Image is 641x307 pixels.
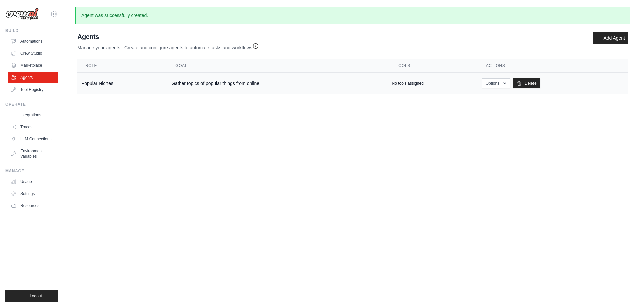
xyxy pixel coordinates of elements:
[392,81,423,86] p: No tools assigned
[8,188,58,199] a: Settings
[8,176,58,187] a: Usage
[8,84,58,95] a: Tool Registry
[593,32,628,44] a: Add Agent
[20,203,39,208] span: Resources
[8,60,58,71] a: Marketplace
[482,78,510,88] button: Options
[5,28,58,33] div: Build
[77,73,167,94] td: Popular Niches
[8,72,58,83] a: Agents
[5,102,58,107] div: Operate
[30,293,42,299] span: Logout
[513,78,540,88] a: Delete
[167,73,388,94] td: Gather topics of popular things from online.
[8,36,58,47] a: Automations
[388,59,478,73] th: Tools
[478,59,628,73] th: Actions
[8,200,58,211] button: Resources
[5,8,39,20] img: Logo
[75,7,630,24] p: Agent was successfully created.
[8,48,58,59] a: Crew Studio
[77,32,259,41] h2: Agents
[8,110,58,120] a: Integrations
[167,59,388,73] th: Goal
[8,134,58,144] a: LLM Connections
[8,146,58,162] a: Environment Variables
[77,59,167,73] th: Role
[5,168,58,174] div: Manage
[8,122,58,132] a: Traces
[77,41,259,51] p: Manage your agents - Create and configure agents to automate tasks and workflows
[5,290,58,302] button: Logout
